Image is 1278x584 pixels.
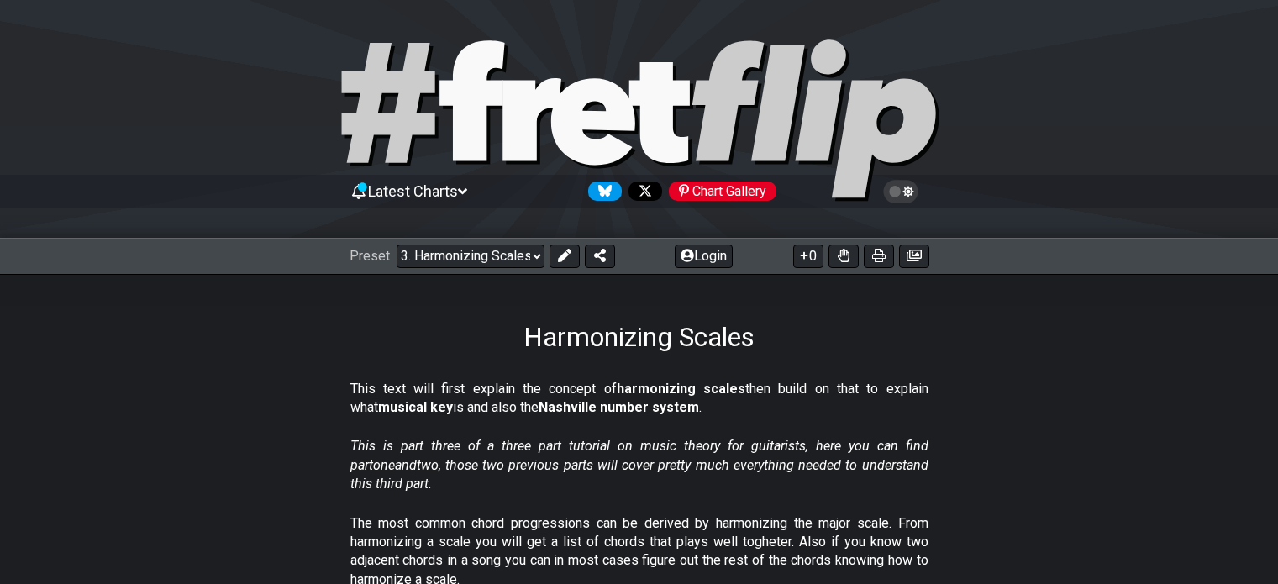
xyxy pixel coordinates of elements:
[675,245,733,268] button: Login
[373,457,395,473] span: one
[617,381,745,397] strong: harmonizing scales
[539,399,699,415] strong: Nashville number system
[350,380,928,418] p: This text will first explain the concept of then build on that to explain what is and also the .
[417,457,439,473] span: two
[662,182,776,201] a: #fretflip at Pinterest
[397,245,544,268] select: Preset
[828,245,859,268] button: Toggle Dexterity for all fretkits
[368,182,458,200] span: Latest Charts
[793,245,823,268] button: 0
[891,184,911,199] span: Toggle light / dark theme
[378,399,453,415] strong: musical key
[622,182,662,201] a: Follow #fretflip at X
[350,248,390,264] span: Preset
[350,438,928,492] em: This is part three of a three part tutorial on music theory for guitarists, here you can find par...
[864,245,894,268] button: Print
[523,321,755,353] h1: Harmonizing Scales
[581,182,622,201] a: Follow #fretflip at Bluesky
[550,245,580,268] button: Edit Preset
[899,245,929,268] button: Create image
[669,182,776,201] div: Chart Gallery
[585,245,615,268] button: Share Preset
